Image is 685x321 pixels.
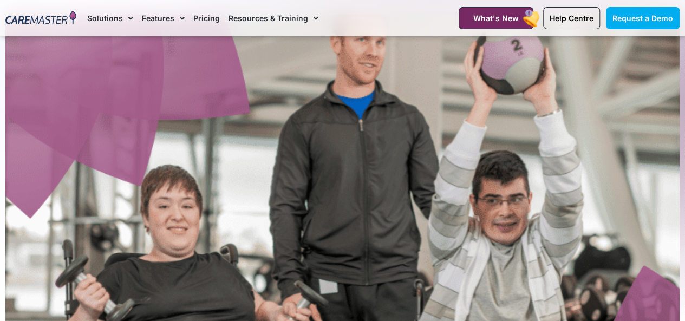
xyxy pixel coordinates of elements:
span: Request a Demo [612,14,673,23]
a: Request a Demo [606,7,680,29]
span: Help Centre [550,14,593,23]
img: CareMaster Logo [5,10,76,26]
a: Help Centre [543,7,600,29]
span: What's New [473,14,519,23]
a: What's New [459,7,533,29]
